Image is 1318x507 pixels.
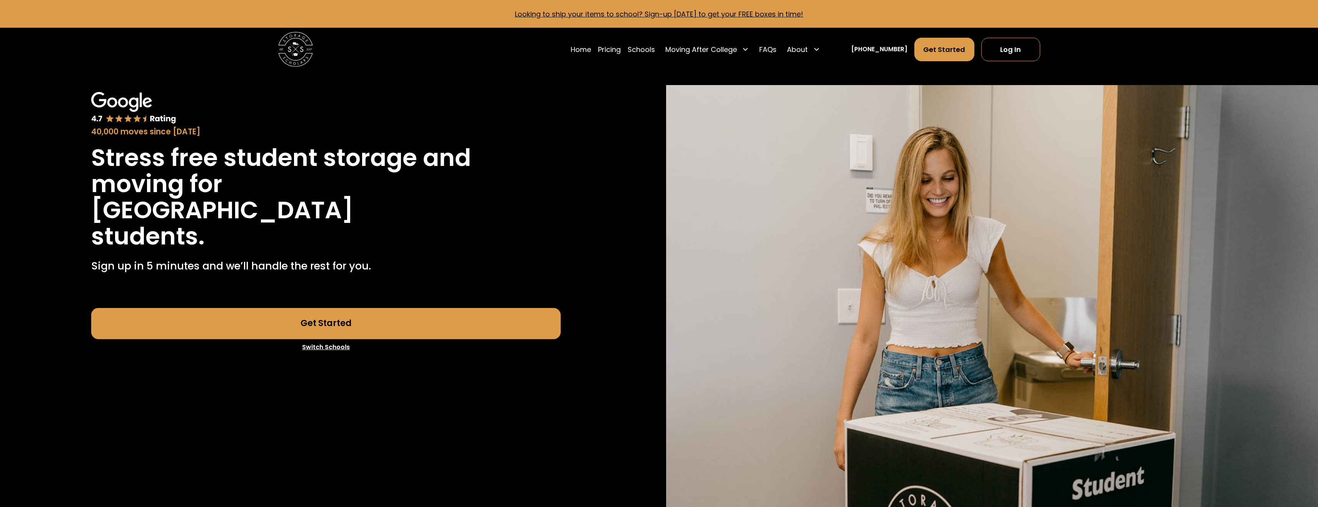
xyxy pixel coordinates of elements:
[278,32,313,67] img: Storage Scholars main logo
[783,37,824,62] div: About
[91,197,353,223] h1: [GEOGRAPHIC_DATA]
[787,44,808,55] div: About
[515,9,803,19] a: Looking to ship your items to school? Sign-up [DATE] to get your FREE boxes in time!
[851,45,907,54] a: [PHONE_NUMBER]
[91,308,561,339] a: Get Started
[571,37,591,62] a: Home
[665,44,737,55] div: Moving After College
[91,126,561,137] div: 40,000 moves since [DATE]
[91,92,176,124] img: Google 4.7 star rating
[981,38,1040,61] a: Log In
[91,223,205,249] h1: students.
[91,145,561,197] h1: Stress free student storage and moving for
[598,37,621,62] a: Pricing
[662,37,753,62] div: Moving After College
[914,38,974,61] a: Get Started
[91,258,371,274] p: Sign up in 5 minutes and we’ll handle the rest for you.
[278,32,313,67] a: home
[628,37,655,62] a: Schools
[759,37,777,62] a: FAQs
[91,339,561,355] a: Switch Schools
